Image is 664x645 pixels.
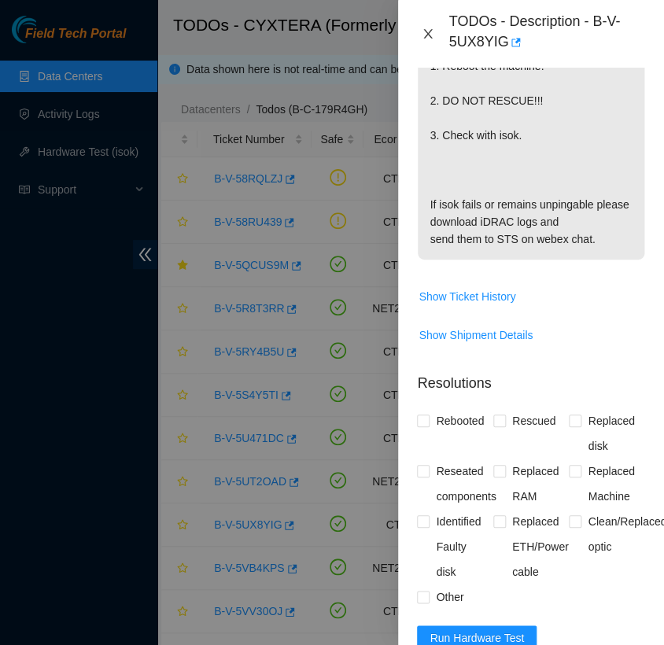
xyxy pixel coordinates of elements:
span: Reseated components [430,459,502,509]
span: Other [430,584,470,610]
span: Replaced ETH/Power cable [506,509,575,584]
span: Rescued [506,408,562,433]
button: Show Ticket History [418,284,516,309]
button: Show Shipment Details [418,322,533,348]
p: Resolutions [417,360,645,394]
span: Identified Faulty disk [430,509,493,584]
span: Rebooted [430,408,490,433]
span: Replaced Machine [581,459,645,509]
span: Replaced RAM [506,459,570,509]
span: Show Ticket History [419,288,515,305]
span: Replaced disk [581,408,645,459]
span: Show Shipment Details [419,326,533,344]
span: close [422,28,434,40]
button: Close [417,27,439,42]
div: TODOs - Description - B-V-5UX8YIG [448,13,645,55]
